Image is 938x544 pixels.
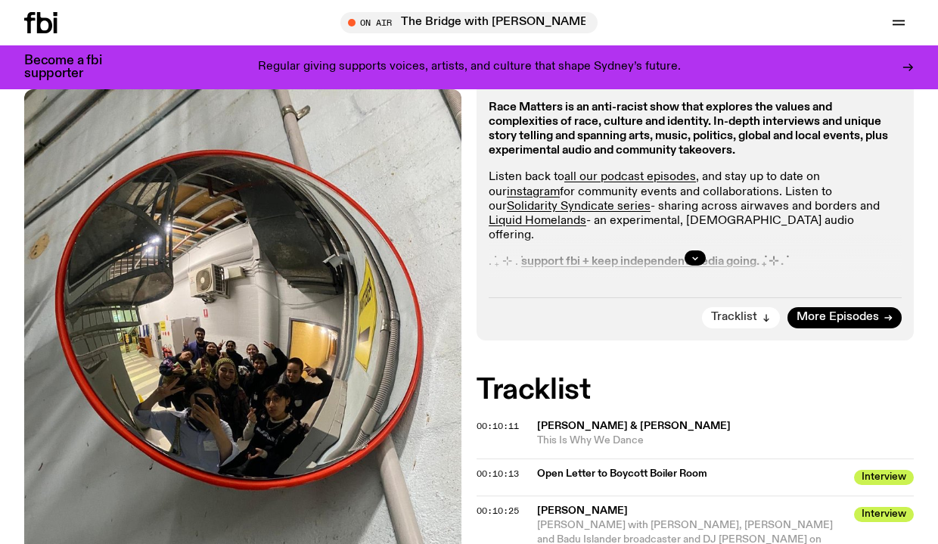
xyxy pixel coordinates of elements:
span: Interview [854,470,914,485]
a: More Episodes [787,307,902,328]
button: 00:10:13 [477,470,519,478]
span: This Is Why We Dance [537,434,914,448]
button: On AirThe Bridge with [PERSON_NAME] [340,12,598,33]
button: 00:10:25 [477,507,519,515]
h3: Become a fbi supporter [24,54,121,80]
a: Liquid Homelands [489,215,586,227]
a: instagram [507,186,560,198]
strong: Race Matters is an anti-racist show that explores the values and complexities of race, culture an... [489,101,888,157]
p: Listen back to , and stay up to date on our for community events and collaborations. Listen to ou... [489,170,902,243]
span: 00:10:25 [477,505,519,517]
button: Tracklist [702,307,780,328]
h2: Tracklist [477,377,914,404]
span: 00:10:11 [477,420,519,432]
button: 00:10:11 [477,422,519,431]
span: Interview [854,507,914,522]
span: 00:10:13 [477,468,519,480]
span: More Episodes [797,312,879,323]
a: all our podcast episodes [564,171,696,183]
a: Solidarity Syndicate series [507,201,651,213]
span: [PERSON_NAME] & [PERSON_NAME] [537,421,731,431]
span: [PERSON_NAME] [537,504,845,518]
p: Regular giving supports voices, artists, and culture that shape Sydney’s future. [258,61,681,74]
span: Open Letter to Boycott Boiler Room [537,467,845,481]
span: Tracklist [711,312,757,323]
